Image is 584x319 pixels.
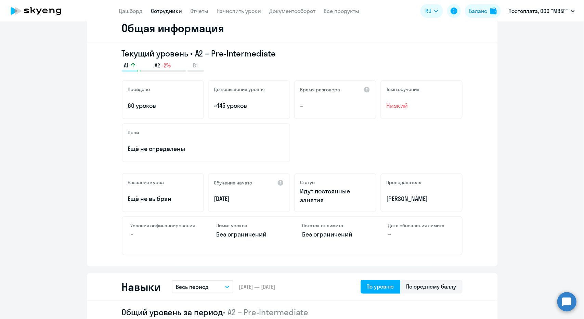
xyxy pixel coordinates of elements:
[465,4,501,18] button: Балансbalance
[155,62,160,69] span: A2
[388,222,454,229] h4: Дата обновления лимита
[388,230,454,239] p: –
[128,194,198,203] p: Ещё не выбран
[128,144,284,153] p: Ещё не определены
[223,307,308,317] span: • A2 – Pre-Intermediate
[122,307,463,318] h2: Общий уровень за период
[128,86,150,92] h5: Пройдено
[122,280,161,294] h2: Навыки
[151,8,182,14] a: Сотрудники
[193,62,198,69] span: B1
[131,230,196,239] p: –
[302,222,368,229] h4: Остаток от лимита
[387,179,421,186] h5: Преподаватель
[420,4,443,18] button: RU
[387,101,456,110] span: Низкий
[490,8,497,14] img: balance
[300,179,315,186] h5: Статус
[367,282,394,291] div: По уровню
[172,280,233,293] button: Весь период
[128,101,198,110] p: 60 уроков
[214,86,265,92] h5: До повышения уровня
[505,3,578,19] button: Постоплата, ООО "МВБГ"
[176,283,209,291] p: Весь период
[387,86,420,92] h5: Темп обучения
[119,8,143,14] a: Дашборд
[406,282,456,291] div: По среднему баллу
[124,62,128,69] span: A1
[324,8,360,14] a: Все продукты
[191,8,209,14] a: Отчеты
[131,222,196,229] h4: Условия софинансирования
[300,87,340,93] h5: Время разговора
[122,21,224,35] h2: Общая информация
[300,101,370,110] p: –
[217,8,261,14] a: Начислить уроки
[122,48,463,59] h3: Текущий уровень • A2 – Pre-Intermediate
[270,8,316,14] a: Документооборот
[214,180,252,186] h5: Обучение начато
[469,7,487,15] div: Баланс
[217,222,282,229] h4: Лимит уроков
[214,194,284,203] p: [DATE]
[387,194,456,203] p: [PERSON_NAME]
[217,230,282,239] p: Без ограничений
[161,62,171,69] span: -2%
[239,283,275,291] span: [DATE] — [DATE]
[425,7,431,15] span: RU
[302,230,368,239] p: Без ограничений
[300,187,370,205] p: Идут постоянные занятия
[128,179,164,186] h5: Название курса
[508,7,568,15] p: Постоплата, ООО "МВБГ"
[128,129,139,136] h5: Цели
[214,101,284,110] p: ~145 уроков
